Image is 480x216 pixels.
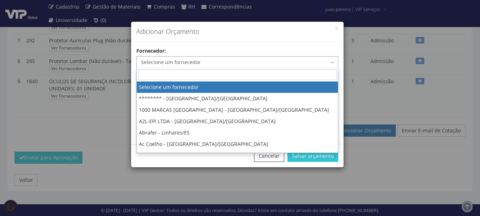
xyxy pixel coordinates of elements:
label: Fornecedor: [136,47,166,54]
li: Ac Coelho - [GEOGRAPHIC_DATA]/[GEOGRAPHIC_DATA] [137,138,338,150]
h4: Adicionar Orçamento [136,27,338,36]
button: Salvar orçamento [287,150,338,162]
li: A2L-EPI LTDA - [GEOGRAPHIC_DATA]/[GEOGRAPHIC_DATA] [137,116,338,127]
li: Selecione um fornecedor [137,81,338,93]
li: 1000 MARCAS [GEOGRAPHIC_DATA] - [GEOGRAPHIC_DATA]/[GEOGRAPHIC_DATA] [137,104,338,116]
li: ******** - [GEOGRAPHIC_DATA]/[GEOGRAPHIC_DATA] [137,93,338,104]
li: Advance Epi's Ananindeua PA - Ananindeua/[GEOGRAPHIC_DATA] [137,150,338,161]
button: Cancelar [254,150,284,162]
span: Selecione um fornecedor [141,59,329,66]
span: Selecione um fornecedor [136,56,338,68]
li: Abrafer - Linhares/ES [137,127,338,138]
